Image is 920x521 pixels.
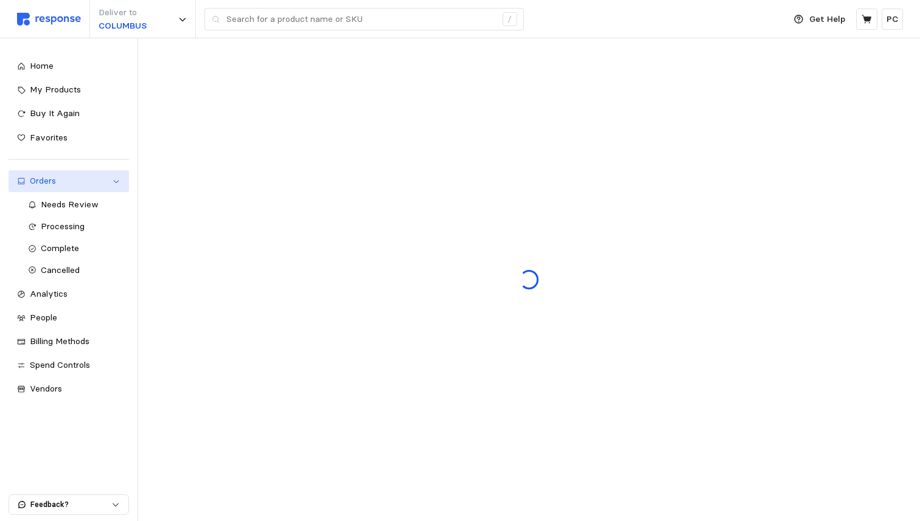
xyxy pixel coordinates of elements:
span: Complete [41,243,79,254]
span: Favorites [30,132,68,143]
p: Deliver to [99,6,147,19]
span: Spend Controls [30,359,90,370]
p: Feedback? [30,499,111,510]
span: Vendors [30,383,62,394]
p: PC [887,13,898,26]
a: Billing Methods [9,331,129,353]
a: My Products [9,79,129,101]
a: People [9,307,129,329]
span: Cancelled [41,264,80,275]
a: Analytics [9,283,129,305]
a: Cancelled [19,260,129,281]
a: Processing [19,216,129,238]
span: Billing Methods [30,336,89,347]
button: Feedback? [9,495,128,514]
span: Needs Review [41,199,99,210]
button: Get Help [787,8,852,31]
a: Orders [9,170,129,192]
a: Needs Review [19,194,129,216]
a: Spend Controls [9,354,129,376]
a: Complete [19,238,129,260]
span: Buy It Again [30,108,80,119]
p: Get Help [809,13,845,26]
a: Favorites [9,127,129,149]
span: Processing [41,221,85,232]
a: Home [9,55,129,77]
span: Home [30,60,54,71]
span: Analytics [30,288,68,299]
div: / [503,12,517,27]
a: Vendors [9,378,129,400]
p: COLUMBUS [99,19,147,33]
div: Orders [30,174,108,188]
img: svg%3e [17,13,81,26]
a: Buy It Again [9,103,129,125]
span: People [30,312,57,323]
span: My Products [30,84,81,95]
button: PC [882,9,903,30]
input: Search for a product name or SKU [226,9,496,30]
